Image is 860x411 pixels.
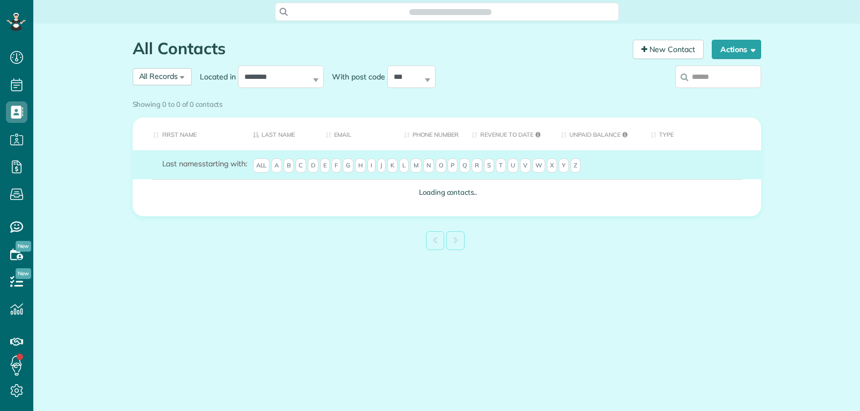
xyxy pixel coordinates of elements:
[133,95,761,109] div: Showing 0 to 0 of 0 contacts
[192,71,238,82] label: Located in
[271,158,282,173] span: A
[324,71,387,82] label: With post code
[410,158,422,173] span: M
[642,118,761,150] th: Type: activate to sort column ascending
[320,158,330,173] span: E
[633,40,704,59] a: New Contact
[284,158,294,173] span: B
[496,158,506,173] span: T
[162,159,203,168] span: Last names
[570,158,581,173] span: Z
[367,158,375,173] span: I
[547,158,557,173] span: X
[317,118,396,150] th: Email: activate to sort column ascending
[472,158,482,173] span: R
[355,158,366,173] span: H
[139,71,178,81] span: All Records
[553,118,642,150] th: Unpaid Balance: activate to sort column ascending
[308,158,319,173] span: D
[423,158,434,173] span: N
[464,118,553,150] th: Revenue to Date: activate to sort column ascending
[16,268,31,279] span: New
[16,241,31,252] span: New
[133,118,245,150] th: First Name: activate to sort column ascending
[162,158,247,169] label: starting with:
[377,158,386,173] span: J
[508,158,518,173] span: U
[520,158,531,173] span: V
[484,158,494,173] span: S
[447,158,458,173] span: P
[396,118,464,150] th: Phone number: activate to sort column ascending
[133,179,761,205] td: Loading contacts..
[559,158,569,173] span: Y
[343,158,353,173] span: G
[532,158,545,173] span: W
[253,158,270,173] span: All
[436,158,446,173] span: O
[133,40,625,57] h1: All Contacts
[712,40,761,59] button: Actions
[295,158,306,173] span: C
[245,118,318,150] th: Last Name: activate to sort column descending
[420,6,481,17] span: Search ZenMaid…
[399,158,409,173] span: L
[331,158,341,173] span: F
[387,158,398,173] span: K
[459,158,470,173] span: Q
